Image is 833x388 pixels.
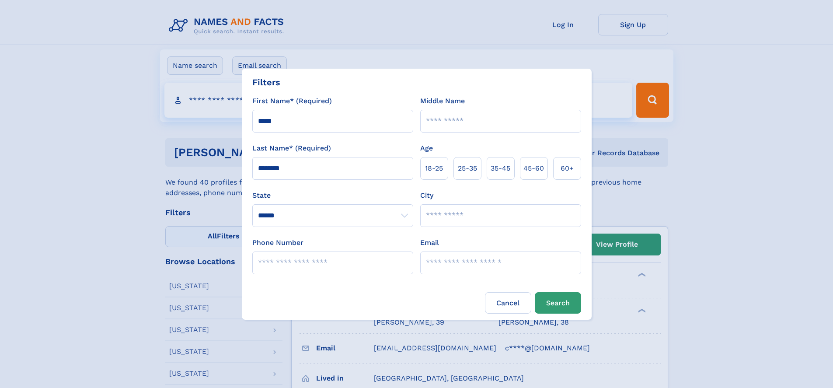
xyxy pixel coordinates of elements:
span: 60+ [561,163,574,174]
div: Filters [252,76,280,89]
label: Phone Number [252,238,303,248]
label: Age [420,143,433,154]
label: State [252,190,413,201]
span: 45‑60 [523,163,544,174]
span: 35‑45 [491,163,510,174]
label: Email [420,238,439,248]
span: 18‑25 [425,163,443,174]
label: Cancel [485,292,531,314]
label: Last Name* (Required) [252,143,331,154]
label: City [420,190,433,201]
label: First Name* (Required) [252,96,332,106]
span: 25‑35 [458,163,477,174]
label: Middle Name [420,96,465,106]
button: Search [535,292,581,314]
